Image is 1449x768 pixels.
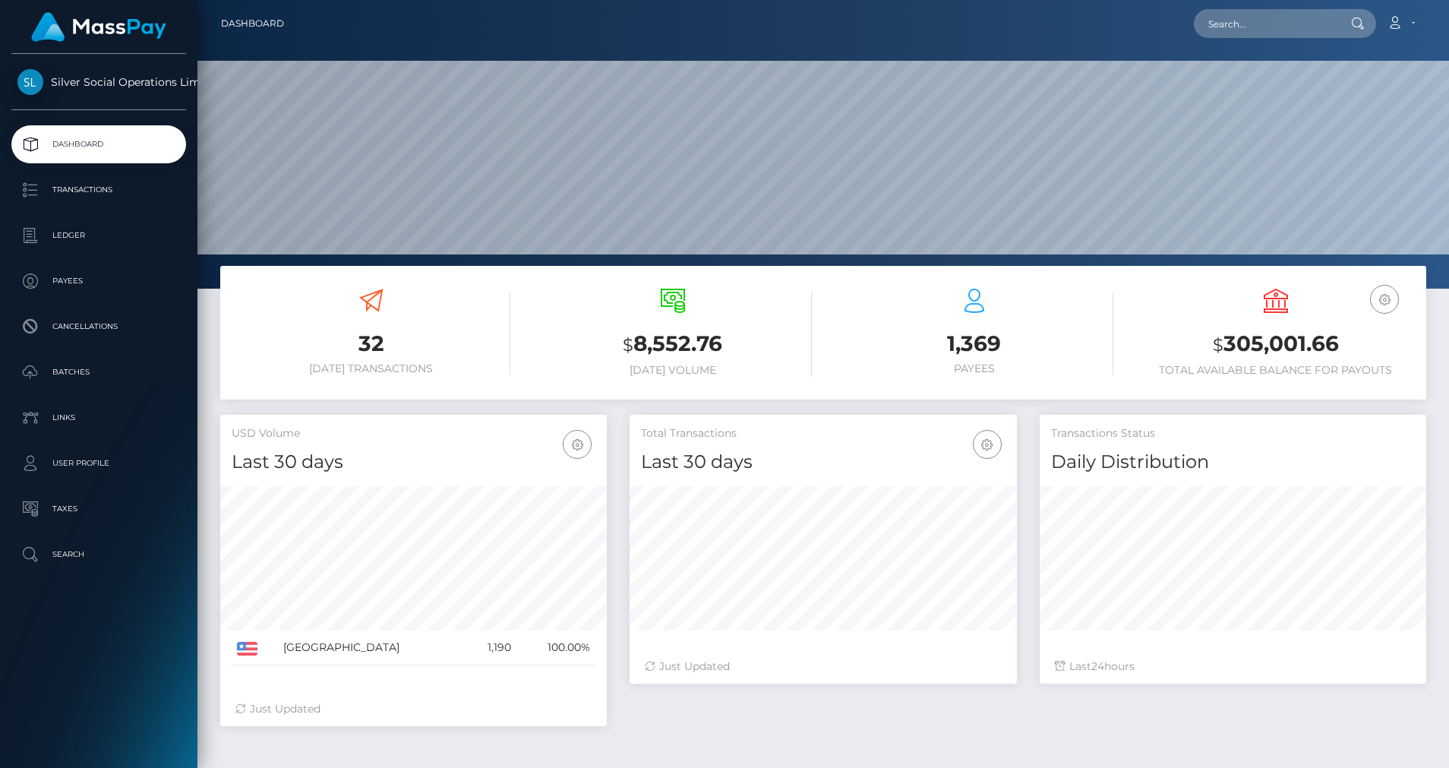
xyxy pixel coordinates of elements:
[17,361,180,384] p: Batches
[11,125,186,163] a: Dashboard
[641,426,1005,441] h5: Total Transactions
[1136,329,1415,360] h3: 305,001.66
[11,308,186,346] a: Cancellations
[11,353,186,391] a: Batches
[1136,364,1415,377] h6: Total Available Balance for Payouts
[232,449,595,476] h4: Last 30 days
[278,631,466,665] td: [GEOGRAPHIC_DATA]
[17,224,180,247] p: Ledger
[17,452,180,475] p: User Profile
[11,75,186,89] span: Silver Social Operations Limited
[1055,659,1411,675] div: Last hours
[11,536,186,574] a: Search
[232,362,510,375] h6: [DATE] Transactions
[533,364,812,377] h6: [DATE] Volume
[221,8,284,40] a: Dashboard
[17,179,180,201] p: Transactions
[533,329,812,360] h3: 8,552.76
[835,362,1113,375] h6: Payees
[17,133,180,156] p: Dashboard
[17,498,180,520] p: Taxes
[1213,334,1223,356] small: $
[1091,659,1104,673] span: 24
[17,406,180,429] p: Links
[232,426,595,441] h5: USD Volume
[623,334,633,356] small: $
[835,329,1113,359] h3: 1,369
[11,490,186,528] a: Taxes
[516,631,595,665] td: 100.00%
[1051,426,1415,441] h5: Transactions Status
[232,329,510,359] h3: 32
[11,216,186,254] a: Ledger
[235,701,592,717] div: Just Updated
[1051,449,1415,476] h4: Daily Distribution
[11,444,186,482] a: User Profile
[237,642,257,656] img: US.png
[466,631,517,665] td: 1,190
[645,659,1001,675] div: Just Updated
[17,270,180,292] p: Payees
[17,543,180,566] p: Search
[17,69,43,95] img: Silver Social Operations Limited
[11,262,186,300] a: Payees
[17,315,180,338] p: Cancellations
[1194,9,1337,38] input: Search...
[11,399,186,437] a: Links
[641,449,1005,476] h4: Last 30 days
[11,171,186,209] a: Transactions
[31,12,166,42] img: MassPay Logo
